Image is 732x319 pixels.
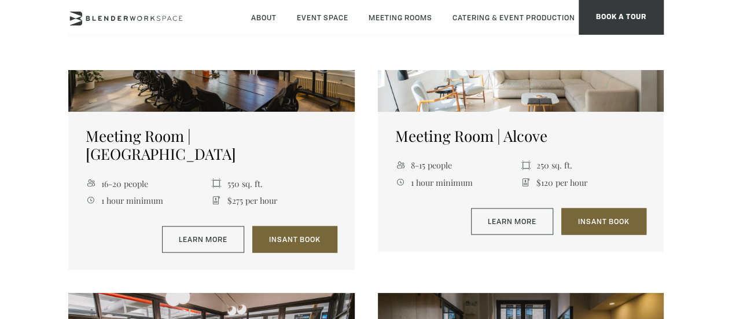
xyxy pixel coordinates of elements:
[86,174,211,191] li: 16-20 people
[395,173,521,190] li: 1 hour minimum
[521,173,646,190] li: $120 per hour
[395,126,647,144] h5: Meeting Room | Alcove
[86,192,211,208] li: 1 hour minimum
[86,126,337,162] h5: Meeting Room | [GEOGRAPHIC_DATA]
[521,156,646,173] li: 250 sq. ft.
[211,174,337,191] li: 550 sq. ft.
[395,156,521,173] li: 8-15 people
[252,226,337,252] a: Insant Book
[211,192,337,208] li: $275 per hour
[162,226,244,252] a: Learn More
[561,208,646,234] a: Insant Book
[471,208,553,234] a: Learn More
